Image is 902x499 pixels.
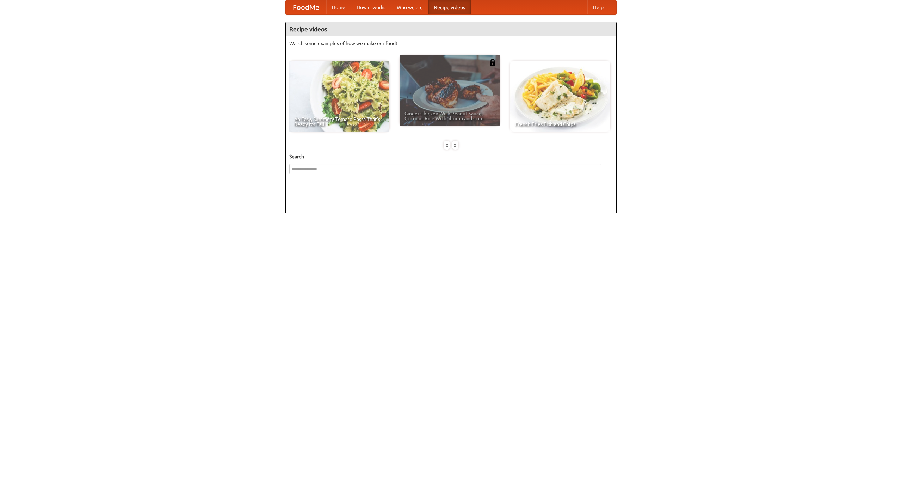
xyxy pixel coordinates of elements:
[286,0,326,14] a: FoodMe
[428,0,471,14] a: Recipe videos
[289,153,613,160] h5: Search
[510,61,610,132] a: French Fries Fish and Chips
[391,0,428,14] a: Who we are
[444,141,450,150] div: «
[289,61,389,132] a: An Easy, Summery Tomato Pasta That's Ready for Fall
[289,40,613,47] p: Watch some examples of how we make our food!
[286,22,616,36] h4: Recipe videos
[326,0,351,14] a: Home
[452,141,458,150] div: »
[489,59,496,66] img: 483408.png
[587,0,609,14] a: Help
[351,0,391,14] a: How it works
[294,117,384,127] span: An Easy, Summery Tomato Pasta That's Ready for Fall
[515,122,605,127] span: French Fries Fish and Chips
